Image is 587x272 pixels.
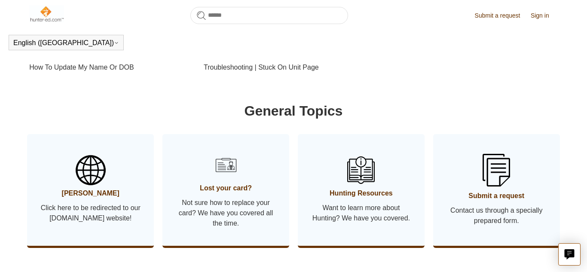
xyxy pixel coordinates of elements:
span: Want to learn more about Hunting? We have you covered. [311,203,412,223]
img: 01HZPCYSH6ZB6VTWVB6HCD0F6B [212,151,240,179]
img: 01HZPCYSBW5AHTQ31RY2D2VRJS [76,155,106,185]
a: How To Update My Name Or DOB [29,56,191,79]
a: Troubleshooting | Stuck On Unit Page [204,56,365,79]
span: Submit a request [446,191,547,201]
img: 01HZPCYSN9AJKKHAEXNV8VQ106 [347,156,375,184]
span: [PERSON_NAME] [40,188,141,199]
a: Hunting Resources Want to learn more about Hunting? We have you covered. [298,134,425,246]
a: Lost your card? Not sure how to replace your card? We have you covered all the time. [162,134,289,246]
button: Live chat [558,243,581,266]
a: Submit a request Contact us through a specially prepared form. [433,134,560,246]
input: Search [190,7,348,24]
img: 01HZPCYSSKB2GCFG1V3YA1JVB9 [483,154,510,187]
span: Click here to be redirected to our [DOMAIN_NAME] website! [40,203,141,223]
a: Submit a request [475,11,529,20]
a: [PERSON_NAME] Click here to be redirected to our [DOMAIN_NAME] website! [27,134,154,246]
span: Lost your card? [175,183,276,193]
button: English ([GEOGRAPHIC_DATA]) [13,39,119,47]
img: Hunter-Ed Help Center home page [29,5,64,22]
span: Not sure how to replace your card? We have you covered all the time. [175,198,276,229]
h1: General Topics [29,101,557,121]
span: Contact us through a specially prepared form. [446,205,547,226]
span: Hunting Resources [311,188,412,199]
a: Sign in [531,11,558,20]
